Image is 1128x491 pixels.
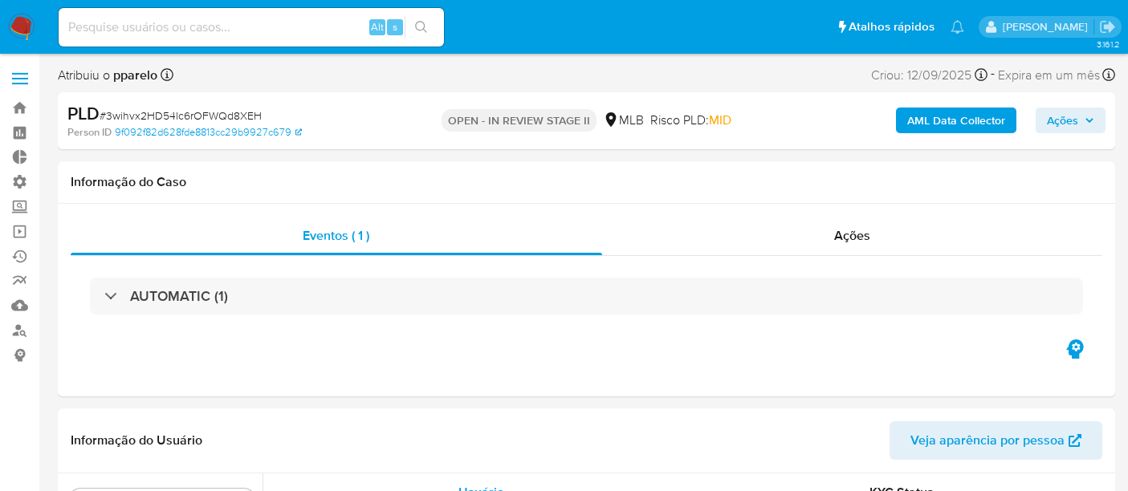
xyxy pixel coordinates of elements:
[834,226,870,245] span: Ações
[405,16,438,39] button: search-icon
[1099,18,1116,35] a: Sair
[115,125,302,140] a: 9f092f82d628fde8813cc29b9927c679
[709,111,731,129] span: MID
[871,64,988,86] div: Criou: 12/09/2025
[393,19,397,34] span: s
[58,67,157,84] span: Atribuiu o
[951,20,964,34] a: Notificações
[890,421,1102,460] button: Veja aparência por pessoa
[100,108,262,124] span: # 3wihvx2HD54lc6rOFWQd8XEH
[110,66,157,84] b: pparelo
[67,100,100,126] b: PLD
[650,112,731,129] span: Risco PLD:
[1036,108,1106,133] button: Ações
[991,64,995,86] span: -
[371,19,384,34] span: Alt
[71,432,202,448] h1: Informação do Usuário
[71,174,1102,190] h1: Informação do Caso
[849,18,935,35] span: Atalhos rápidos
[907,108,1005,133] b: AML Data Collector
[603,112,644,129] div: MLB
[896,108,1016,133] button: AML Data Collector
[90,278,1083,314] div: AUTOMATIC (1)
[130,287,228,305] h3: AUTOMATIC (1)
[67,125,112,140] b: Person ID
[1003,19,1093,34] p: alexandra.macedo@mercadolivre.com
[1047,108,1078,133] span: Ações
[910,421,1065,460] span: Veja aparência por pessoa
[442,109,597,132] p: OPEN - IN REVIEW STAGE II
[303,226,369,245] span: Eventos ( 1 )
[59,17,444,38] input: Pesquise usuários ou casos...
[998,67,1100,84] span: Expira em um mês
